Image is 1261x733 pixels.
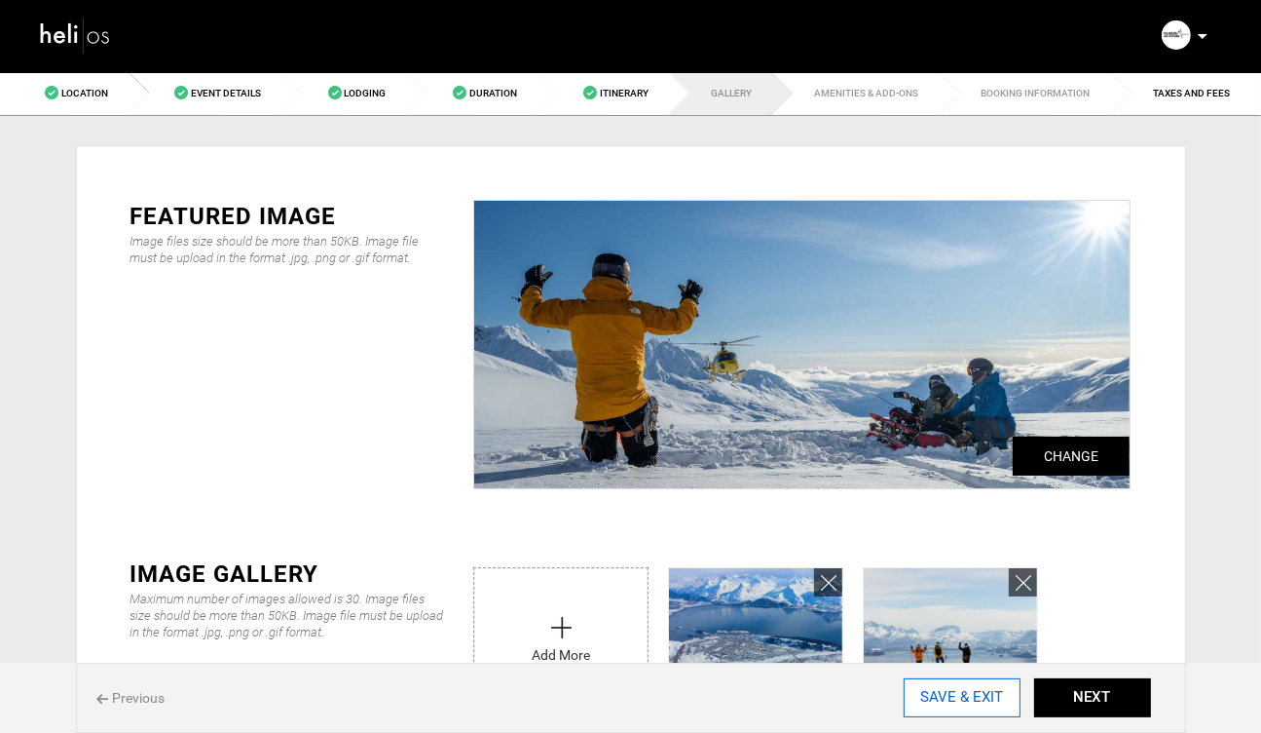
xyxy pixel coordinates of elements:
[130,233,445,266] div: Image files size should be more than 50KB. Image file must be upload in the format .jpg, .png or ...
[39,14,112,57] img: heli-logo
[130,200,445,233] div: FEATURED IMAGE
[904,678,1020,717] input: SAVE & EXIT
[191,88,261,98] span: Event Details
[474,201,1130,488] img: Z
[1013,437,1130,476] label: Change
[130,558,445,591] div: IMAGE GALLERY
[1162,20,1191,50] img: 2fc09df56263535bfffc428f72fcd4c8.png
[345,88,387,98] span: Lodging
[864,568,1037,713] img: dd98dc5a-0c27-4472-bda3-9522d995669a_9185_002d4c98e9b1ecd0d6e38af75401c4a5_pkg_cgl.jpg
[814,568,842,597] a: Remove
[1153,88,1230,98] span: TAXES AND FEES
[96,694,108,705] img: back%20icon.svg
[61,88,108,98] span: Location
[469,88,517,98] span: Duration
[1034,678,1151,717] button: NEXT
[600,88,649,98] span: Itinerary
[669,568,842,713] img: 32f17301-28ec-416a-a777-7041eb6eeb93_9185_3ebe2003744a025dc4c9df6c4e5372d5_pkg_cgl.jpg
[130,591,445,640] div: Maximum number of images allowed is 30. Image files size should be more than 50KB. Image file mus...
[96,688,166,708] span: Previous
[1009,568,1037,597] a: Remove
